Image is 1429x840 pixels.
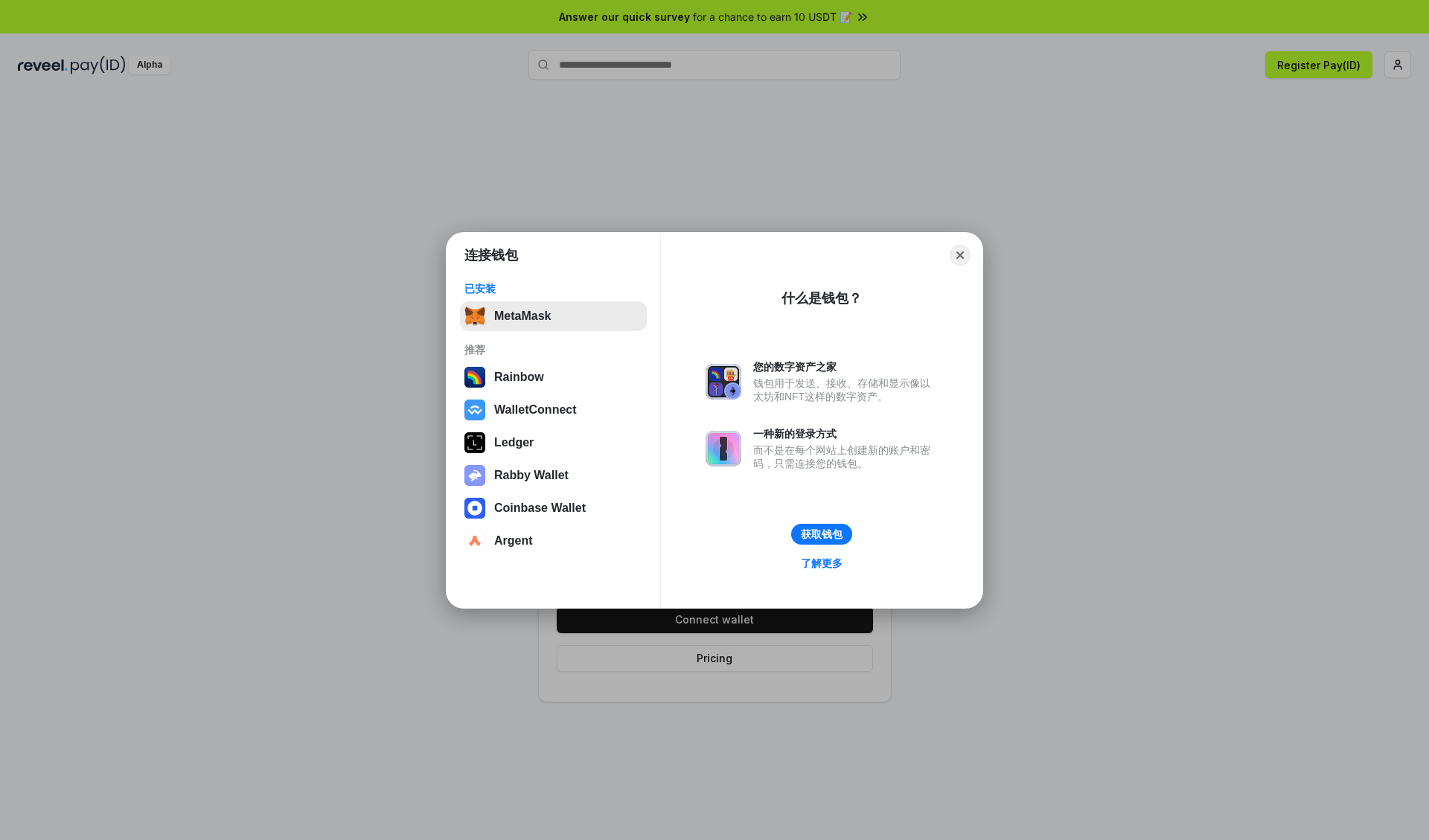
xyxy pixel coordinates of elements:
[494,469,569,482] div: Rabby Wallet
[464,282,642,295] div: 已安装
[801,557,843,570] div: 了解更多
[494,310,551,323] div: MetaMask
[464,530,485,551] img: svg+xml,%3Csvg%20width%3D%2228%22%20height%3D%2228%22%20viewBox%3D%220%200%2028%2028%22%20fill%3D...
[494,501,586,515] div: Coinbase Wallet
[460,395,647,425] button: WalletConnect
[460,493,647,523] button: Coinbase Wallet
[781,289,862,307] div: 什么是钱包？
[753,360,938,373] div: 您的数字资产之家
[464,465,485,486] img: svg+xml,%3Csvg%20xmlns%3D%22http%3A%2F%2Fwww.w3.org%2F2000%2Fsvg%22%20fill%3D%22none%22%20viewBox...
[792,554,851,573] a: 了解更多
[464,306,485,327] img: svg+xml,%3Csvg%20fill%3D%22none%22%20height%3D%2233%22%20viewBox%3D%220%200%2035%2033%22%20width%...
[706,364,741,400] img: svg+xml,%3Csvg%20xmlns%3D%22http%3A%2F%2Fwww.w3.org%2F2000%2Fsvg%22%20fill%3D%22none%22%20viewBox...
[753,427,938,440] div: 一种新的登录方式
[494,436,534,449] div: Ledger
[464,246,518,264] h1: 连接钱包
[464,400,485,420] img: svg+xml,%3Csvg%20width%3D%2228%22%20height%3D%2228%22%20viewBox%3D%220%200%2028%2028%22%20fill%3D...
[464,367,485,388] img: svg+xml,%3Csvg%20width%3D%22120%22%20height%3D%22120%22%20viewBox%3D%220%200%20120%20120%22%20fil...
[460,301,647,331] button: MetaMask
[753,443,938,470] div: 而不是在每个网站上创建新的账户和密码，只需连接您的钱包。
[464,343,642,356] div: 推荐
[460,526,647,556] button: Argent
[494,371,544,384] div: Rainbow
[791,524,852,545] button: 获取钱包
[460,428,647,458] button: Ledger
[494,534,533,548] div: Argent
[753,376,938,403] div: 钱包用于发送、接收、存储和显示像以太坊和NFT这样的数字资产。
[706,431,741,467] img: svg+xml,%3Csvg%20xmlns%3D%22http%3A%2F%2Fwww.w3.org%2F2000%2Fsvg%22%20fill%3D%22none%22%20viewBox...
[464,498,485,519] img: svg+xml,%3Csvg%20width%3D%2228%22%20height%3D%2228%22%20viewBox%3D%220%200%2028%2028%22%20fill%3D...
[460,362,647,392] button: Rainbow
[950,245,971,266] button: Close
[464,432,485,453] img: svg+xml,%3Csvg%20xmlns%3D%22http%3A%2F%2Fwww.w3.org%2F2000%2Fsvg%22%20width%3D%2228%22%20height%3...
[801,528,843,541] div: 获取钱包
[460,461,647,490] button: Rabby Wallet
[494,403,577,417] div: WalletConnect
